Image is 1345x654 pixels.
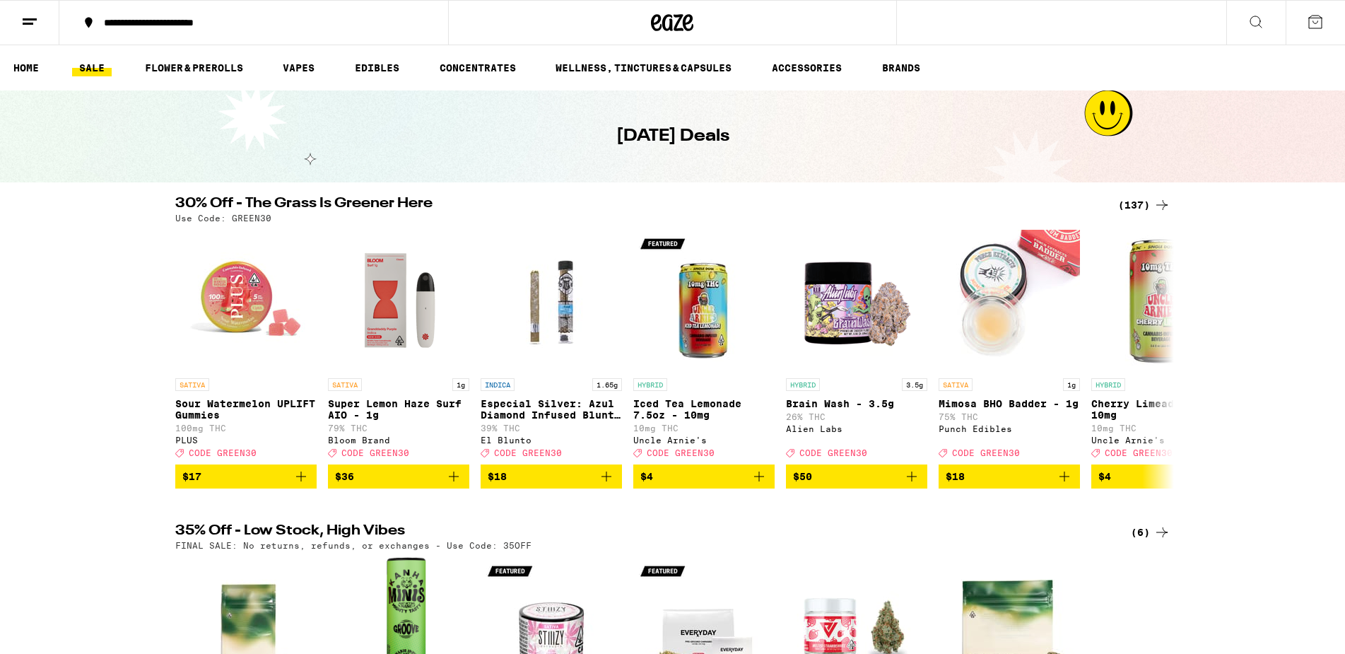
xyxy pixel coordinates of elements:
a: VAPES [276,59,322,76]
div: Bloom Brand [328,436,469,445]
button: Add to bag [1091,465,1233,489]
p: Sour Watermelon UPLIFT Gummies [175,398,317,421]
span: CODE GREEN30 [341,448,409,457]
button: Add to bag [328,465,469,489]
button: Add to bag [175,465,317,489]
p: 1g [1063,378,1080,391]
span: CODE GREEN30 [799,448,867,457]
span: CODE GREEN30 [952,448,1020,457]
p: 39% THC [481,424,622,433]
a: EDIBLES [348,59,406,76]
img: Bloom Brand - Super Lemon Haze Surf AIO - 1g [328,230,469,371]
a: Open page for Especial Silver: Azul Diamond Infused Blunt - 1.65g from El Blunto [481,230,622,465]
div: PLUS [175,436,317,445]
span: $17 [182,471,201,482]
a: SALE [72,59,112,76]
p: HYBRID [1091,378,1125,391]
p: HYBRID [633,378,667,391]
span: CODE GREEN30 [189,448,257,457]
h1: [DATE] Deals [616,124,729,148]
p: HYBRID [786,378,820,391]
p: 75% THC [939,412,1080,421]
span: $4 [1098,471,1111,482]
button: Add to bag [786,465,927,489]
h2: 30% Off - The Grass Is Greener Here [175,197,1101,214]
div: Punch Edibles [939,424,1080,433]
img: Alien Labs - Brain Wash - 3.5g [786,230,927,371]
p: INDICA [481,378,515,391]
p: Iced Tea Lemonade 7.5oz - 10mg [633,398,775,421]
p: 79% THC [328,424,469,433]
span: CODE GREEN30 [494,448,562,457]
p: 1g [452,378,469,391]
a: Open page for Iced Tea Lemonade 7.5oz - 10mg from Uncle Arnie's [633,230,775,465]
a: Open page for Brain Wash - 3.5g from Alien Labs [786,230,927,465]
img: Punch Edibles - Mimosa BHO Badder - 1g [939,230,1080,371]
span: $18 [946,471,965,482]
img: Uncle Arnie's - Cherry Limeade 7.5oz - 10mg [1091,230,1233,371]
p: SATIVA [175,378,209,391]
a: (137) [1118,197,1170,214]
button: Add to bag [633,465,775,489]
a: BRANDS [875,59,927,76]
p: Brain Wash - 3.5g [786,398,927,409]
p: SATIVA [939,378,973,391]
p: 3.5g [902,378,927,391]
p: Use Code: GREEN30 [175,214,271,223]
span: CODE GREEN30 [647,448,715,457]
a: HOME [6,59,46,76]
span: $18 [488,471,507,482]
span: $50 [793,471,812,482]
img: PLUS - Sour Watermelon UPLIFT Gummies [175,230,317,371]
p: Mimosa BHO Badder - 1g [939,398,1080,409]
a: Open page for Mimosa BHO Badder - 1g from Punch Edibles [939,230,1080,465]
img: El Blunto - Especial Silver: Azul Diamond Infused Blunt - 1.65g [481,230,622,371]
p: 100mg THC [175,424,317,433]
a: CONCENTRATES [433,59,523,76]
div: Uncle Arnie's [633,436,775,445]
span: $4 [640,471,653,482]
h2: 35% Off - Low Stock, High Vibes [175,524,1101,541]
p: 10mg THC [1091,424,1233,433]
p: 26% THC [786,412,927,421]
p: 10mg THC [633,424,775,433]
span: $36 [335,471,354,482]
div: Alien Labs [786,424,927,433]
a: (6) [1131,524,1170,541]
a: Open page for Cherry Limeade 7.5oz - 10mg from Uncle Arnie's [1091,230,1233,465]
img: Uncle Arnie's - Iced Tea Lemonade 7.5oz - 10mg [633,230,775,371]
p: Super Lemon Haze Surf AIO - 1g [328,398,469,421]
span: CODE GREEN30 [1105,448,1173,457]
p: Especial Silver: Azul Diamond Infused Blunt - 1.65g [481,398,622,421]
div: El Blunto [481,436,622,445]
p: FINAL SALE: No returns, refunds, or exchanges - Use Code: 35OFF [175,541,531,550]
button: Add to bag [481,465,622,489]
a: WELLNESS, TINCTURES & CAPSULES [548,59,739,76]
a: Open page for Sour Watermelon UPLIFT Gummies from PLUS [175,230,317,465]
button: Add to bag [939,465,1080,489]
a: FLOWER & PREROLLS [138,59,250,76]
a: Open page for Super Lemon Haze Surf AIO - 1g from Bloom Brand [328,230,469,465]
div: Uncle Arnie's [1091,436,1233,445]
a: ACCESSORIES [765,59,849,76]
p: SATIVA [328,378,362,391]
p: 1.65g [592,378,622,391]
p: Cherry Limeade 7.5oz - 10mg [1091,398,1233,421]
